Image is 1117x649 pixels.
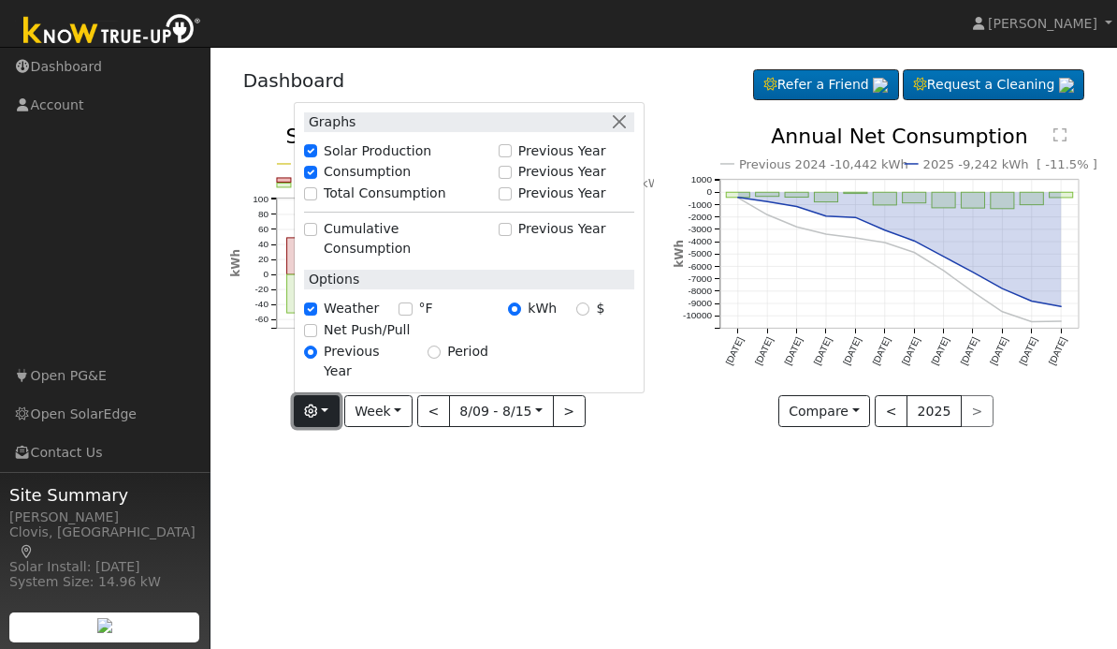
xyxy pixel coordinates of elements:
[304,324,317,337] input: Net Push/Pull
[254,300,268,310] text: -40
[815,193,838,202] rect: onclick=""
[499,187,512,200] input: Previous Year
[683,311,713,321] text: -10000
[988,335,1009,366] text: [DATE]
[795,226,799,229] circle: onclick=""
[304,346,317,359] input: Previous Year
[399,302,412,316] input: °F
[285,125,626,148] text: Solar Production vs Consumption
[1059,78,1074,93] img: retrieve
[923,157,1098,171] text: 2025 -9,242 kWh [ -11.5% ]
[736,196,740,199] circle: onclick=""
[428,346,441,359] input: Period
[499,223,512,236] input: Previous Year
[726,193,749,199] rect: onclick=""
[782,335,804,366] text: [DATE]
[903,193,926,203] rect: onclick=""
[9,482,200,508] span: Site Summary
[257,209,268,219] text: 80
[1001,310,1005,314] circle: onclick=""
[447,342,488,361] label: Period
[9,557,200,577] div: Solar Install: [DATE]
[257,255,268,265] text: 20
[1030,320,1034,324] circle: onclick=""
[873,78,888,93] img: retrieve
[19,544,36,559] a: Map
[971,271,975,274] circle: onclick=""
[499,166,512,179] input: Previous Year
[673,240,686,268] text: kWh
[971,290,975,294] circle: onclick=""
[688,299,712,309] text: -9000
[991,193,1014,210] rect: onclick=""
[883,229,887,232] circle: onclick=""
[1060,319,1064,323] circle: onclick=""
[304,112,356,132] label: Graphs
[688,261,712,272] text: -6000
[9,523,200,562] div: Clovis, [GEOGRAPHIC_DATA]
[907,395,962,427] button: 2025
[854,236,858,240] circle: onclick=""
[518,184,606,203] label: Previous Year
[1047,335,1068,366] text: [DATE]
[553,395,586,427] button: >
[304,223,317,236] input: Cumulative Consumption
[875,395,907,427] button: <
[942,269,946,273] circle: onclick=""
[1053,127,1066,142] text: 
[771,125,1028,148] text: Annual Net Consumption
[795,205,799,209] circle: onclick=""
[959,335,980,366] text: [DATE]
[988,16,1097,31] span: [PERSON_NAME]
[785,193,808,198] rect: onclick=""
[304,187,317,200] input: Total Consumption
[417,395,450,427] button: <
[344,395,413,427] button: Week
[286,274,326,313] rect: onclick=""
[576,302,589,316] input: $
[753,69,899,101] a: Refer a Friend
[900,335,921,366] text: [DATE]
[903,69,1084,101] a: Request a Cleaning
[9,572,200,592] div: System Size: 14.96 kW
[14,10,210,52] img: Know True-Up
[518,141,606,161] label: Previous Year
[1050,193,1073,199] rect: onclick=""
[1018,335,1039,366] text: [DATE]
[854,215,858,219] circle: onclick=""
[324,184,446,203] label: Total Consumption
[304,302,317,316] input: Weather
[765,214,769,217] circle: onclick=""
[688,199,712,210] text: -1000
[688,224,712,234] text: -3000
[824,232,828,236] circle: onclick=""
[324,163,411,183] label: Consumption
[1030,300,1034,303] circle: onclick=""
[286,238,326,274] rect: onclick=""
[1060,305,1064,309] circle: onclick=""
[688,249,712,259] text: -5000
[912,251,916,255] circle: onclick=""
[912,239,916,243] circle: onclick=""
[962,193,985,209] rect: onclick=""
[518,219,606,239] label: Previous Year
[254,315,268,325] text: -60
[257,224,268,234] text: 60
[253,194,268,204] text: 100
[229,249,242,277] text: kWh
[449,395,554,427] button: 8/09 - 8/15
[254,285,268,295] text: -20
[304,270,359,289] label: Options
[688,237,712,247] text: -4000
[871,335,892,366] text: [DATE]
[518,163,606,183] label: Previous Year
[324,320,410,340] label: Net Push/Pull
[243,69,345,92] a: Dashboard
[499,144,512,157] input: Previous Year
[324,219,488,258] label: Cumulative Consumption
[753,335,775,366] text: [DATE]
[688,212,712,222] text: -2000
[304,144,317,157] input: Solar Production
[419,299,433,318] label: °F
[97,618,112,633] img: retrieve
